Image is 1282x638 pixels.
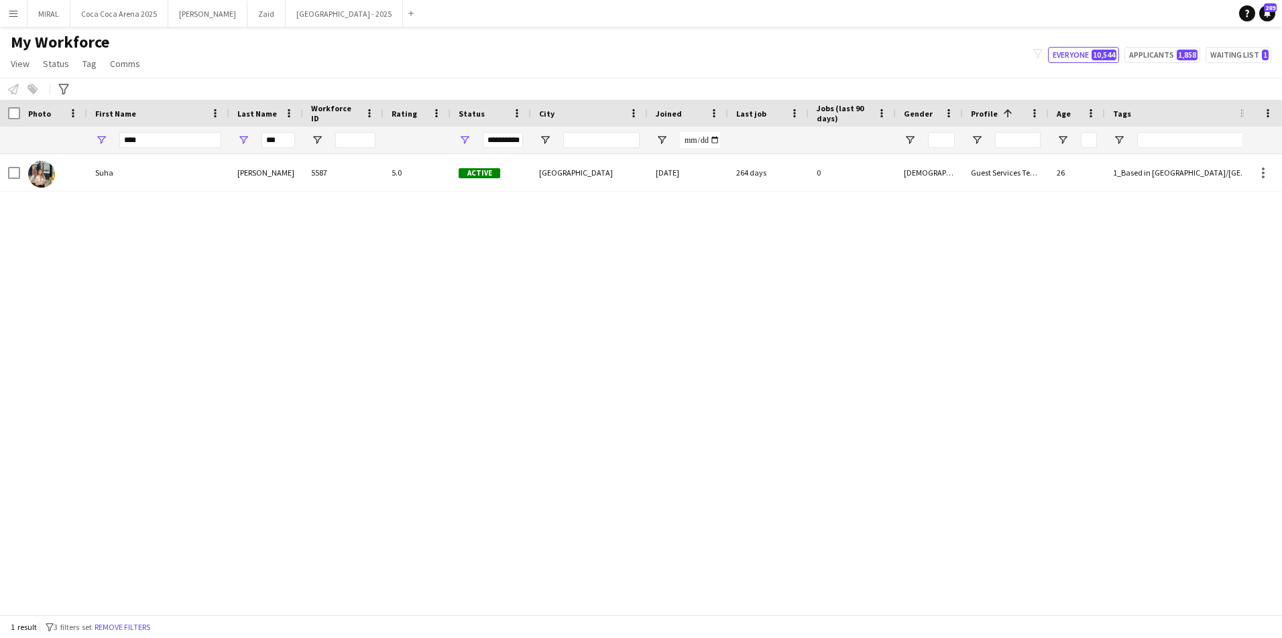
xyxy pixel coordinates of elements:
button: [PERSON_NAME] [168,1,247,27]
button: Open Filter Menu [904,134,916,146]
div: 264 days [728,154,809,191]
span: Status [43,58,69,70]
button: Zaid [247,1,286,27]
div: [DATE] [648,154,728,191]
button: Open Filter Menu [971,134,983,146]
button: Open Filter Menu [237,134,249,146]
input: First Name Filter Input [119,132,221,148]
span: Workforce ID [311,103,359,123]
span: Last Name [237,109,277,119]
button: Everyone10,544 [1048,47,1119,63]
div: 5587 [303,154,384,191]
div: 0 [809,154,896,191]
button: Open Filter Menu [1057,134,1069,146]
input: Gender Filter Input [928,132,955,148]
span: Comms [110,58,140,70]
span: View [11,58,30,70]
span: Profile [971,109,998,119]
span: 289 [1264,3,1277,12]
div: Suha [87,154,229,191]
a: View [5,55,35,72]
a: Tag [77,55,102,72]
input: Last Name Filter Input [261,132,295,148]
span: Status [459,109,485,119]
app-action-btn: Advanced filters [56,81,72,97]
button: Waiting list1 [1206,47,1271,63]
span: 3 filters set [54,622,92,632]
div: 1_Based in [GEOGRAPHIC_DATA]/[GEOGRAPHIC_DATA]/Ajman, 2_English Level = 3/3 Excellent, GITEX [1105,154,1257,191]
span: 10,544 [1092,50,1116,60]
span: Rating [392,109,417,119]
div: Guest Services Team [963,154,1049,191]
input: Profile Filter Input [995,132,1041,148]
span: City [539,109,555,119]
input: City Filter Input [563,132,640,148]
button: Open Filter Menu [95,134,107,146]
a: 289 [1259,5,1275,21]
button: Open Filter Menu [539,134,551,146]
span: 1,858 [1177,50,1198,60]
div: 26 [1049,154,1105,191]
div: 5.0 [384,154,451,191]
span: Age [1057,109,1071,119]
img: Suha Ali [28,161,55,188]
span: Last job [736,109,766,119]
button: Open Filter Menu [311,134,323,146]
div: [PERSON_NAME] [229,154,303,191]
button: Remove filters [92,620,153,635]
input: Workforce ID Filter Input [335,132,375,148]
button: Open Filter Menu [459,134,471,146]
button: Applicants1,858 [1124,47,1200,63]
span: Tag [82,58,97,70]
span: 1 [1262,50,1269,60]
button: Coca Coca Arena 2025 [70,1,168,27]
a: Status [38,55,74,72]
span: My Workforce [11,32,109,52]
span: Jobs (last 90 days) [817,103,872,123]
div: [DEMOGRAPHIC_DATA] [896,154,963,191]
span: Photo [28,109,51,119]
span: Joined [656,109,682,119]
span: Tags [1113,109,1131,119]
button: MIRAL [27,1,70,27]
a: Comms [105,55,145,72]
span: Gender [904,109,933,119]
input: Age Filter Input [1081,132,1097,148]
button: Open Filter Menu [656,134,668,146]
button: [GEOGRAPHIC_DATA] - 2025 [286,1,403,27]
button: Open Filter Menu [1113,134,1125,146]
span: First Name [95,109,136,119]
input: Tags Filter Input [1137,132,1248,148]
div: [GEOGRAPHIC_DATA] [531,154,648,191]
input: Joined Filter Input [680,132,720,148]
span: Active [459,168,500,178]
